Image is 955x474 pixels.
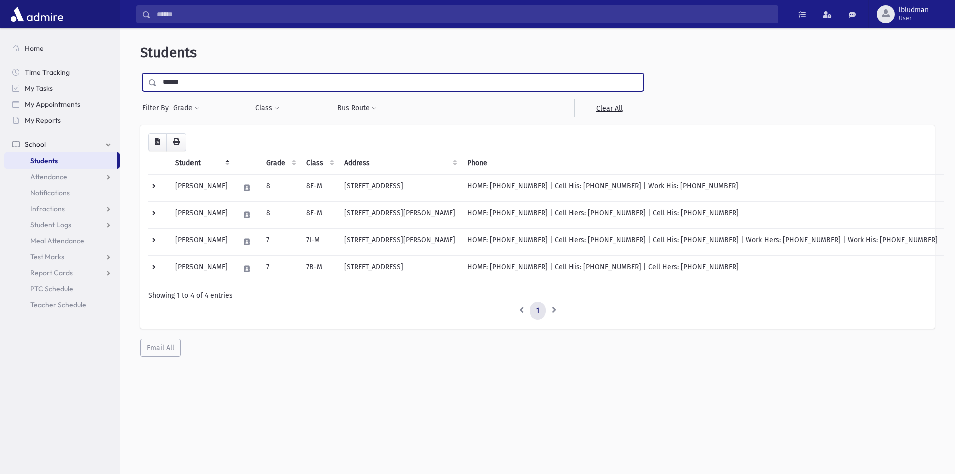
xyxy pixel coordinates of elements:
[30,204,65,213] span: Infractions
[4,152,117,169] a: Students
[169,201,234,228] td: [PERSON_NAME]
[25,116,61,125] span: My Reports
[461,174,944,201] td: HOME: [PHONE_NUMBER] | Cell His: [PHONE_NUMBER] | Work His: [PHONE_NUMBER]
[4,64,120,80] a: Time Tracking
[30,268,73,277] span: Report Cards
[338,255,461,282] td: [STREET_ADDRESS]
[300,255,338,282] td: 7B-M
[4,297,120,313] a: Teacher Schedule
[300,151,338,175] th: Class: activate to sort column ascending
[25,44,44,53] span: Home
[142,103,173,113] span: Filter By
[151,5,778,23] input: Search
[260,174,300,201] td: 8
[30,236,84,245] span: Meal Attendance
[300,228,338,255] td: 7I-M
[25,84,53,93] span: My Tasks
[260,255,300,282] td: 7
[461,201,944,228] td: HOME: [PHONE_NUMBER] | Cell Hers: [PHONE_NUMBER] | Cell His: [PHONE_NUMBER]
[30,188,70,197] span: Notifications
[338,174,461,201] td: [STREET_ADDRESS]
[30,220,71,229] span: Student Logs
[4,112,120,128] a: My Reports
[530,302,546,320] a: 1
[574,99,644,117] a: Clear All
[461,151,944,175] th: Phone
[899,6,929,14] span: lbludman
[169,228,234,255] td: [PERSON_NAME]
[30,172,67,181] span: Attendance
[260,201,300,228] td: 8
[140,339,181,357] button: Email All
[4,233,120,249] a: Meal Attendance
[338,201,461,228] td: [STREET_ADDRESS][PERSON_NAME]
[4,169,120,185] a: Attendance
[260,151,300,175] th: Grade: activate to sort column ascending
[899,14,929,22] span: User
[148,133,167,151] button: CSV
[4,40,120,56] a: Home
[30,252,64,261] span: Test Marks
[8,4,66,24] img: AdmirePro
[166,133,186,151] button: Print
[169,174,234,201] td: [PERSON_NAME]
[300,174,338,201] td: 8F-M
[30,284,73,293] span: PTC Schedule
[4,265,120,281] a: Report Cards
[300,201,338,228] td: 8E-M
[169,151,234,175] th: Student: activate to sort column descending
[140,44,197,61] span: Students
[338,228,461,255] td: [STREET_ADDRESS][PERSON_NAME]
[4,217,120,233] a: Student Logs
[255,99,280,117] button: Class
[4,80,120,96] a: My Tasks
[25,100,80,109] span: My Appointments
[4,96,120,112] a: My Appointments
[173,99,200,117] button: Grade
[337,99,377,117] button: Bus Route
[4,136,120,152] a: School
[169,255,234,282] td: [PERSON_NAME]
[338,151,461,175] th: Address: activate to sort column ascending
[260,228,300,255] td: 7
[4,281,120,297] a: PTC Schedule
[461,255,944,282] td: HOME: [PHONE_NUMBER] | Cell His: [PHONE_NUMBER] | Cell Hers: [PHONE_NUMBER]
[4,201,120,217] a: Infractions
[148,290,927,301] div: Showing 1 to 4 of 4 entries
[4,185,120,201] a: Notifications
[30,300,86,309] span: Teacher Schedule
[30,156,58,165] span: Students
[4,249,120,265] a: Test Marks
[461,228,944,255] td: HOME: [PHONE_NUMBER] | Cell Hers: [PHONE_NUMBER] | Cell His: [PHONE_NUMBER] | Work Hers: [PHONE_N...
[25,140,46,149] span: School
[25,68,70,77] span: Time Tracking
